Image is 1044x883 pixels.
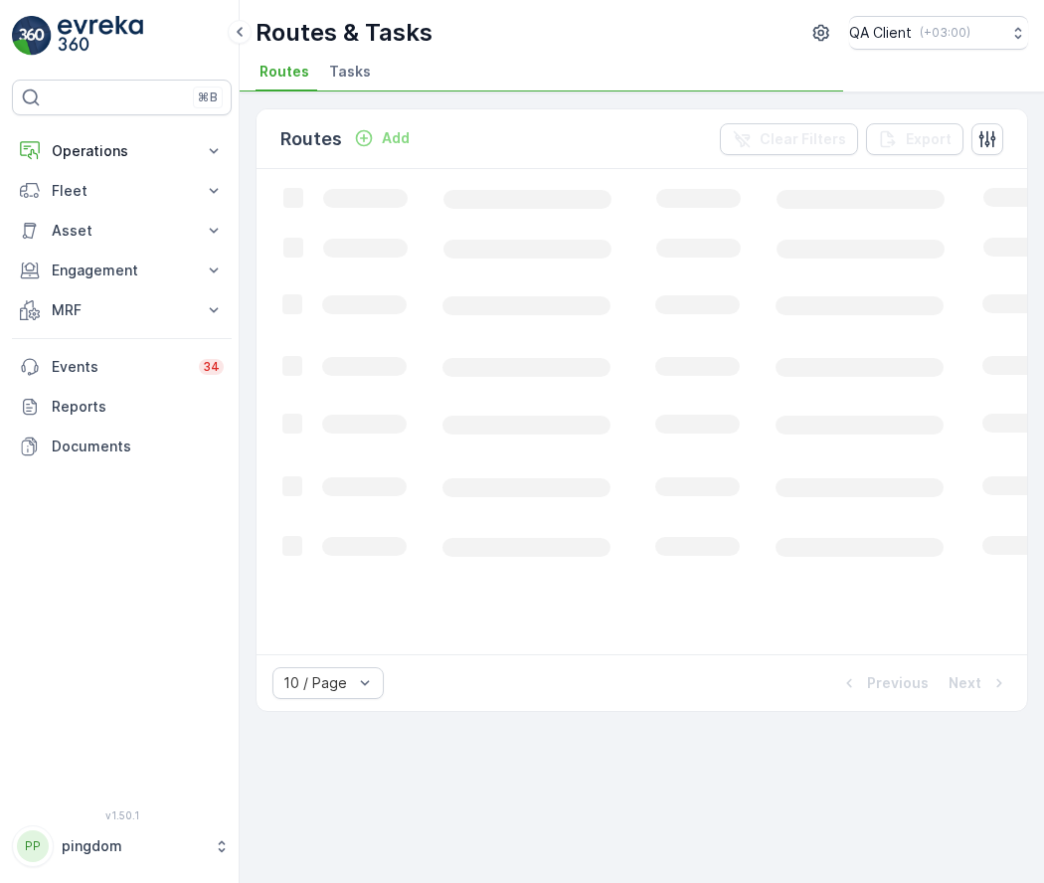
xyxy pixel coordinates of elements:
[947,671,1011,695] button: Next
[52,397,224,417] p: Reports
[12,427,232,466] a: Documents
[280,125,342,153] p: Routes
[329,62,371,82] span: Tasks
[920,25,970,41] p: ( +03:00 )
[12,171,232,211] button: Fleet
[52,181,192,201] p: Fleet
[346,126,418,150] button: Add
[866,123,963,155] button: Export
[256,17,433,49] p: Routes & Tasks
[760,129,846,149] p: Clear Filters
[906,129,952,149] p: Export
[12,387,232,427] a: Reports
[58,16,143,56] img: logo_light-DOdMpM7g.png
[52,261,192,280] p: Engagement
[62,836,204,856] p: pingdom
[12,16,52,56] img: logo
[203,359,220,375] p: 34
[12,809,232,821] span: v 1.50.1
[52,437,224,456] p: Documents
[17,830,49,862] div: PP
[12,211,232,251] button: Asset
[12,825,232,867] button: PPpingdom
[52,221,192,241] p: Asset
[849,23,912,43] p: QA Client
[12,290,232,330] button: MRF
[12,251,232,290] button: Engagement
[837,671,931,695] button: Previous
[260,62,309,82] span: Routes
[849,16,1028,50] button: QA Client(+03:00)
[382,128,410,148] p: Add
[52,300,192,320] p: MRF
[949,673,981,693] p: Next
[12,131,232,171] button: Operations
[12,347,232,387] a: Events34
[867,673,929,693] p: Previous
[198,89,218,105] p: ⌘B
[52,357,187,377] p: Events
[52,141,192,161] p: Operations
[720,123,858,155] button: Clear Filters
